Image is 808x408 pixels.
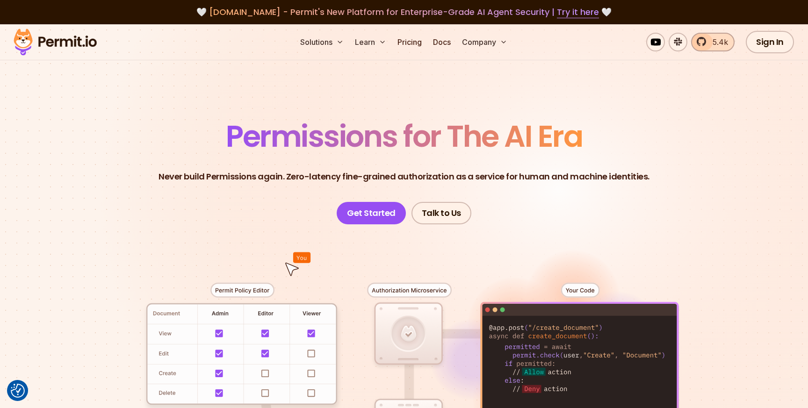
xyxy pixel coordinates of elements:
a: Docs [429,33,454,51]
button: Company [458,33,511,51]
a: Get Started [337,202,406,224]
span: Permissions for The AI Era [226,115,582,157]
button: Solutions [296,33,347,51]
a: 5.4k [691,33,735,51]
a: Try it here [557,6,599,18]
button: Consent Preferences [11,384,25,398]
a: Pricing [394,33,426,51]
span: [DOMAIN_NAME] - Permit's New Platform for Enterprise-Grade AI Agent Security | [209,6,599,18]
span: 5.4k [707,36,728,48]
img: Revisit consent button [11,384,25,398]
div: 🤍 🤍 [22,6,786,19]
p: Never build Permissions again. Zero-latency fine-grained authorization as a service for human and... [159,170,649,183]
a: Talk to Us [411,202,471,224]
button: Learn [351,33,390,51]
a: Sign In [746,31,794,53]
img: Permit logo [9,26,101,58]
